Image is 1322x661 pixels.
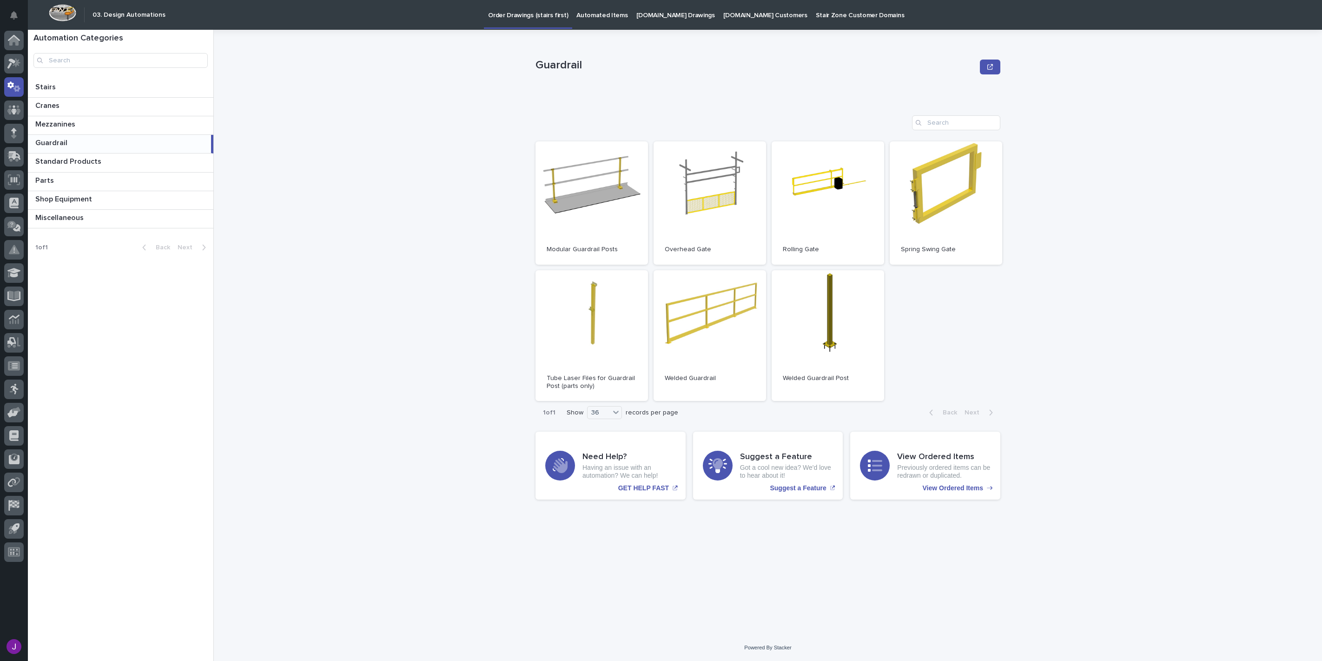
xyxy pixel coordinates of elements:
p: Suggest a Feature [770,484,826,492]
p: View Ordered Items [923,484,983,492]
p: Welded Guardrail [665,374,755,382]
a: Shop EquipmentShop Equipment [28,191,213,210]
p: Mezzanines [35,118,77,129]
a: MiscellaneousMiscellaneous [28,210,213,228]
button: Notifications [4,6,24,25]
p: Welded Guardrail Post [783,374,873,382]
button: Back [922,408,961,417]
h2: 03. Design Automations [93,11,165,19]
button: Next [174,243,213,252]
h1: Automation Categories [33,33,208,44]
p: Having an issue with an automation? We can help! [582,464,676,480]
p: 1 of 1 [28,236,55,259]
span: Back [150,244,170,251]
p: Show [567,409,583,417]
a: Standard ProductsStandard Products [28,154,213,172]
a: Suggest a Feature [693,432,843,500]
p: Previously ordered items can be redrawn or duplicated. [897,464,991,480]
a: StairsStairs [28,79,213,98]
a: MezzaninesMezzanines [28,116,213,135]
div: Notifications [12,11,24,26]
p: Stairs [35,81,58,92]
span: Next [178,244,198,251]
p: Guardrail [35,137,69,147]
p: Parts [35,174,56,185]
p: Tube Laser Files for Guardrail Post (parts only) [547,374,637,390]
a: Tube Laser Files for Guardrail Post (parts only) [535,270,648,401]
button: users-avatar [4,637,24,656]
p: Miscellaneous [35,212,86,222]
span: Next [965,409,985,416]
h3: Suggest a Feature [740,452,833,462]
a: GuardrailGuardrail [28,135,213,154]
a: Powered By Stacker [744,645,791,650]
p: 1 of 1 [535,401,563,424]
h3: View Ordered Items [897,452,991,462]
p: Overhead Gate [665,246,755,254]
a: CranesCranes [28,98,213,116]
p: Cranes [35,100,61,110]
p: Modular Guardrail Posts [547,246,637,254]
div: 36 [588,408,610,418]
p: Rolling Gate [783,246,873,254]
a: PartsParts [28,173,213,191]
a: Welded Guardrail [654,270,766,401]
a: Overhead Gate [654,141,766,265]
p: Standard Products [35,155,103,166]
img: Workspace Logo [49,4,76,21]
h3: Need Help? [582,452,676,462]
p: Spring Swing Gate [901,246,991,254]
a: GET HELP FAST [535,432,686,500]
a: Modular Guardrail Posts [535,141,648,265]
button: Next [961,408,1000,417]
button: Back [135,243,174,252]
p: Got a cool new idea? We'd love to hear about it! [740,464,833,480]
input: Search [912,115,1000,130]
input: Search [33,53,208,68]
a: View Ordered Items [850,432,1000,500]
a: Rolling Gate [772,141,884,265]
p: Guardrail [535,59,976,72]
p: records per page [626,409,678,417]
p: GET HELP FAST [618,484,669,492]
span: Back [937,409,957,416]
a: Spring Swing Gate [890,141,1002,265]
a: Welded Guardrail Post [772,270,884,401]
p: Shop Equipment [35,193,94,204]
